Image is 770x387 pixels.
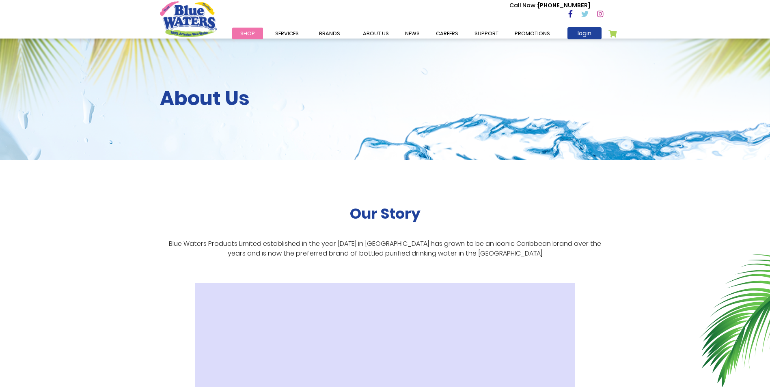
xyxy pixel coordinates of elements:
[397,28,428,39] a: News
[160,239,610,258] p: Blue Waters Products Limited established in the year [DATE] in [GEOGRAPHIC_DATA] has grown to be ...
[275,30,299,37] span: Services
[428,28,466,39] a: careers
[160,1,217,37] a: store logo
[509,1,590,10] p: [PHONE_NUMBER]
[509,1,538,9] span: Call Now :
[507,28,558,39] a: Promotions
[350,205,421,222] h2: Our Story
[160,87,610,110] h2: About Us
[466,28,507,39] a: support
[240,30,255,37] span: Shop
[355,28,397,39] a: about us
[567,27,602,39] a: login
[319,30,340,37] span: Brands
